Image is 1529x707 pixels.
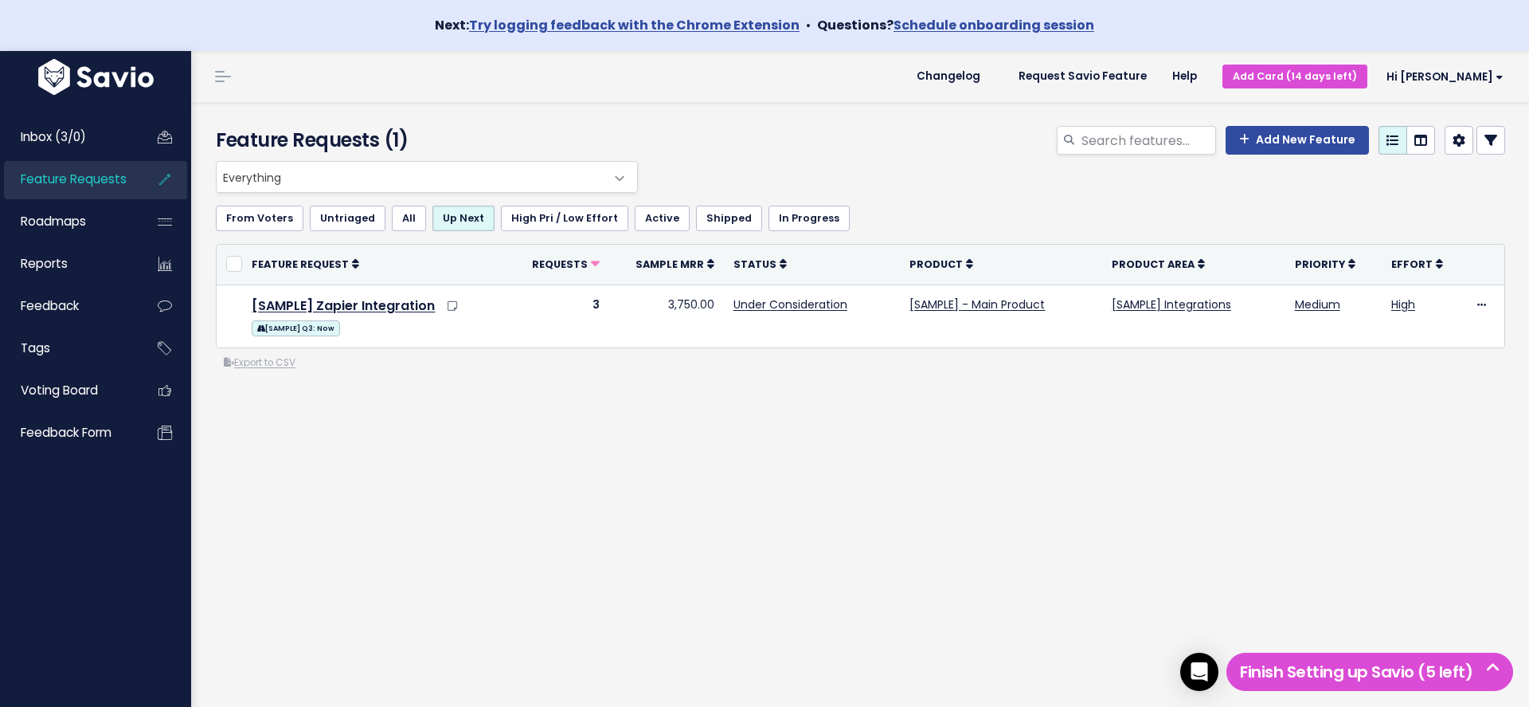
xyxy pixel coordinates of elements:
[635,257,704,271] span: Sample MRR
[909,297,1045,312] a: [SAMPLE] - Main Product
[909,257,963,271] span: Product
[21,297,79,314] span: Feedback
[501,206,628,231] a: High Pri / Low Effort
[909,256,973,272] a: Product
[21,213,86,230] span: Roadmaps
[1112,256,1205,272] a: Product Area
[1234,660,1506,684] h5: Finish Setting up Savio (5 left)
[635,256,714,272] a: Sample MRR
[217,162,605,192] span: Everything
[1295,257,1345,271] span: Priority
[21,255,68,272] span: Reports
[768,206,850,231] a: In Progress
[392,206,426,231] a: All
[894,16,1094,34] a: Schedule onboarding session
[609,285,724,347] td: 3,750.00
[1295,256,1355,272] a: Priority
[1391,257,1433,271] span: Effort
[4,203,132,240] a: Roadmaps
[21,382,98,399] span: Voting Board
[635,206,690,231] a: Active
[21,171,127,187] span: Feature Requests
[216,206,1505,231] ul: Filter feature requests
[1112,297,1231,312] a: [SAMPLE] Integrations
[1222,65,1367,88] a: Add Card (14 days left)
[733,257,776,271] span: Status
[4,372,132,409] a: Voting Board
[1367,65,1516,89] a: Hi [PERSON_NAME]
[1391,256,1443,272] a: Effort
[508,285,609,347] td: 3
[310,206,385,231] a: Untriaged
[21,424,111,441] span: Feedback form
[1006,65,1159,88] a: Request Savio Feature
[252,256,359,272] a: Feature Request
[469,16,800,34] a: Try logging feedback with the Chrome Extension
[4,288,132,324] a: Feedback
[1391,297,1415,312] a: High
[252,317,339,337] a: [SAMPLE] Q3: Now
[1386,71,1504,83] span: Hi [PERSON_NAME]
[1080,126,1216,155] input: Search features...
[252,297,435,315] a: [SAMPLE] Zapier Integration
[21,128,86,145] span: Inbox (3/0)
[4,119,132,155] a: Inbox (3/0)
[435,16,800,34] strong: Next:
[1159,65,1210,88] a: Help
[216,206,303,231] a: From Voters
[21,340,50,356] span: Tags
[4,330,132,367] a: Tags
[733,297,847,312] a: Under Consideration
[733,256,787,272] a: Status
[216,126,630,155] h4: Feature Requests (1)
[1226,126,1369,155] a: Add New Feature
[532,256,600,272] a: Requests
[252,320,339,336] span: [SAMPLE] Q3: Now
[806,16,811,34] span: •
[532,257,588,271] span: Requests
[224,356,295,369] a: Export to CSV
[817,16,1094,34] strong: Questions?
[4,414,132,451] a: Feedback form
[432,206,495,231] a: Up Next
[252,257,349,271] span: Feature Request
[1180,653,1218,691] div: Open Intercom Messenger
[1112,257,1195,271] span: Product Area
[4,245,132,282] a: Reports
[696,206,762,231] a: Shipped
[34,59,158,95] img: logo-white.9d6f32f41409.svg
[216,161,638,193] span: Everything
[4,161,132,198] a: Feature Requests
[1295,297,1340,312] a: Medium
[917,71,980,82] span: Changelog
